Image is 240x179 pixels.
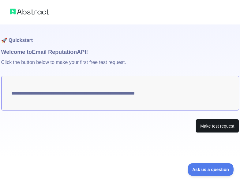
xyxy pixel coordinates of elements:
iframe: Toggle Customer Support [188,163,234,176]
p: Click the button below to make your first free test request. [1,56,239,76]
h1: 🚀 Quickstart [1,24,239,48]
button: Make test request [196,119,239,133]
img: Abstract logo [10,7,49,16]
h1: Welcome to Email Reputation API! [1,48,239,56]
